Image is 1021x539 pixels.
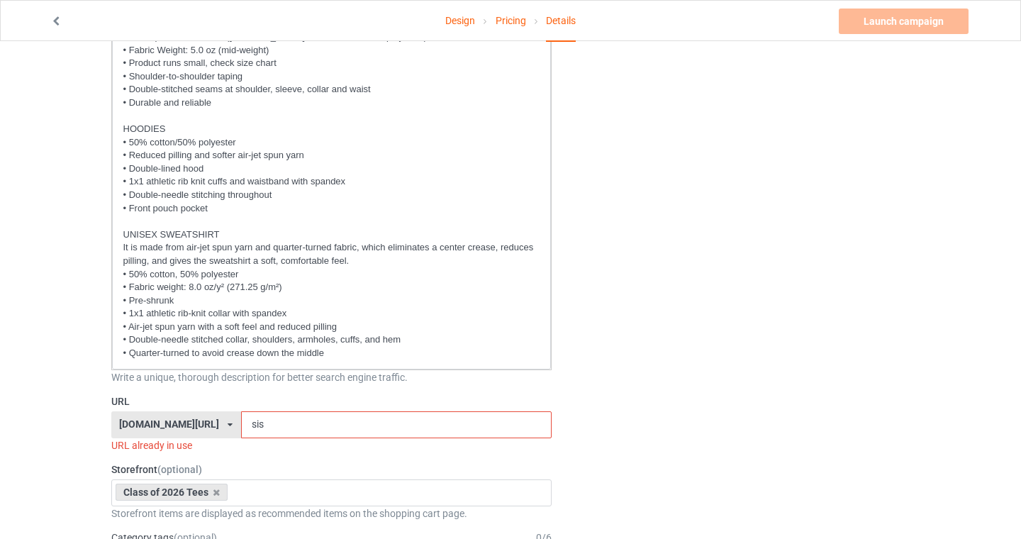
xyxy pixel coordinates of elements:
p: • Air-jet spun yarn with a soft feel and reduced pilling [123,321,540,334]
p: • Durable and reliable [123,96,540,110]
p: • 1x1 athletic rib-knit collar with spandex [123,307,540,321]
p: • 1x1 athletic rib knit cuffs and waistband with spandex [123,175,540,189]
div: URL already in use [111,438,552,452]
p: • Double-stitched seams at shoulder, sleeve, collar and waist [123,83,540,96]
p: • Double-needle stitched collar, shoulders, armholes, cuffs, and hem [123,333,540,347]
p: • Fabric Weight: 5.0 oz (mid-weight) [123,44,540,57]
p: • 50% cotton, 50% polyester [123,268,540,282]
div: Storefront items are displayed as recommended items on the shopping cart page. [111,506,552,521]
div: Details [546,1,576,42]
p: • Front pouch pocket [123,202,540,216]
a: Pricing [496,1,526,40]
p: • Reduced pilling and softer air-jet spun yarn [123,149,540,162]
p: HOODIES [123,123,540,136]
p: • Shoulder-to-shoulder taping [123,70,540,84]
p: • Product runs small, check size chart [123,57,540,70]
p: • Pre-shrunk [123,294,540,308]
p: • Quarter-turned to avoid crease down the middle [123,347,540,360]
div: Class of 2026 Tees [116,484,228,501]
label: Storefront [111,462,552,477]
p: • Double-lined hood [123,162,540,176]
span: (optional) [157,464,202,475]
p: • Fabric weight: 8.0 oz/y² (271.25 g/m²) [123,281,540,294]
p: UNISEX SWEATSHIRT [123,228,540,242]
label: URL [111,394,552,409]
div: Write a unique, thorough description for better search engine traffic. [111,370,552,384]
p: • 50% cotton/50% polyester [123,136,540,150]
p: It is made from air-jet spun yarn and quarter-turned fabric, which eliminates a center crease, re... [123,241,540,267]
div: [DOMAIN_NAME][URL] [119,419,219,429]
a: Design [445,1,475,40]
p: • Double-needle stitching throughout [123,189,540,202]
